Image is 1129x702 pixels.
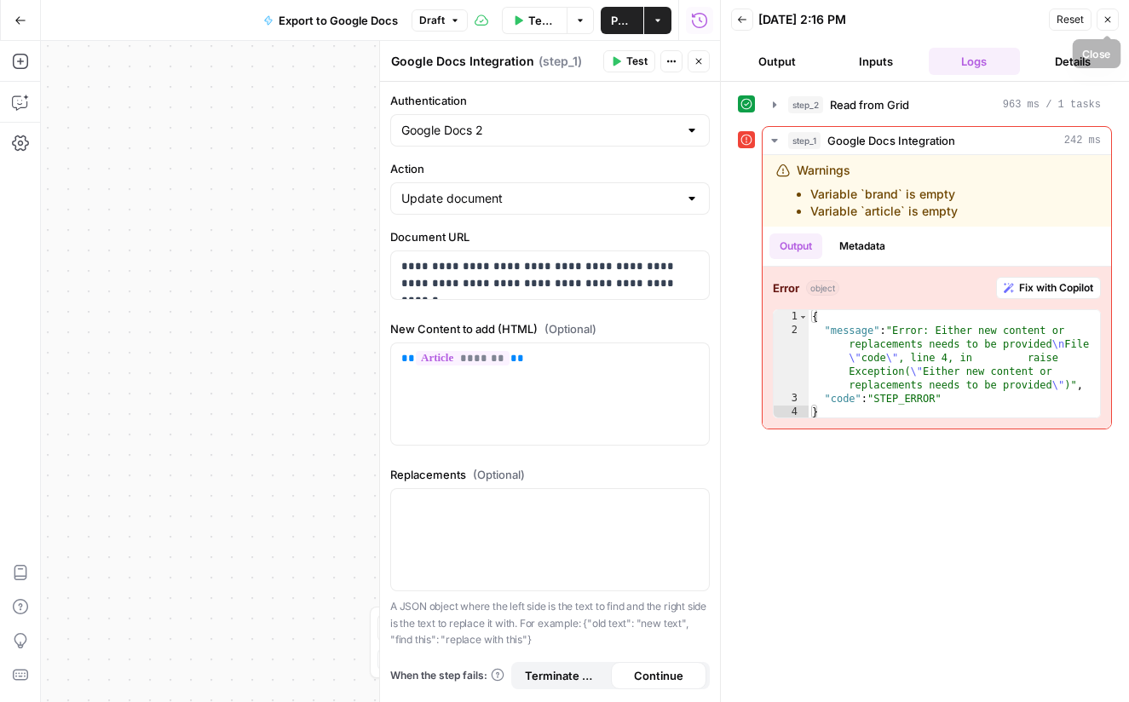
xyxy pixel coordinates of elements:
span: step_1 [788,132,821,149]
span: Fix with Copilot [1019,280,1093,296]
button: Logs [929,48,1021,75]
button: Export to Google Docs [253,7,408,34]
li: Variable `article` is empty [810,203,958,220]
div: 3 [774,392,809,406]
button: Details [1027,48,1119,75]
span: Test [626,54,648,69]
div: 242 ms [763,155,1111,429]
div: Warnings [797,162,958,220]
span: step_2 [788,96,823,113]
span: Draft [419,13,445,28]
div: 4 [774,406,809,419]
span: ( step_1 ) [539,53,582,70]
button: Inputs [830,48,922,75]
span: Google Docs Integration [827,132,955,149]
div: 2 [774,324,809,392]
span: Continue [634,667,683,684]
strong: Error [773,279,799,296]
label: Replacements [390,466,710,483]
span: 963 ms / 1 tasks [1003,97,1101,112]
span: Read from Grid [830,96,909,113]
button: Test Data [502,7,567,34]
button: Reset [1049,9,1092,31]
button: Metadata [829,233,896,259]
input: Update document [401,190,678,207]
button: Test [603,50,655,72]
a: When the step fails: [390,668,504,683]
span: Test Data [528,12,557,29]
label: Action [390,160,710,177]
button: 242 ms [763,127,1111,154]
span: object [806,280,839,296]
span: Export to Google Docs [279,12,398,29]
label: New Content to add (HTML) [390,320,710,337]
li: Variable `brand` is empty [810,186,958,203]
span: Toggle code folding, rows 1 through 4 [798,310,808,324]
p: A JSON object where the left side is the text to find and the right side is the text to replace i... [390,598,710,648]
input: Google Docs 2 [401,122,678,139]
button: Output [731,48,823,75]
div: 1 [774,310,809,324]
button: Output [769,233,822,259]
textarea: Google Docs Integration [391,53,534,70]
button: Publish [601,7,643,34]
span: Reset [1057,12,1084,27]
label: Document URL [390,228,710,245]
label: Authentication [390,92,710,109]
button: Terminate Workflow [515,662,611,689]
span: Terminate Workflow [525,667,601,684]
button: 963 ms / 1 tasks [763,91,1111,118]
span: 242 ms [1064,133,1101,148]
span: (Optional) [473,466,525,483]
button: Fix with Copilot [996,277,1101,299]
span: (Optional) [544,320,596,337]
span: Publish [611,12,633,29]
button: Draft [412,9,468,32]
